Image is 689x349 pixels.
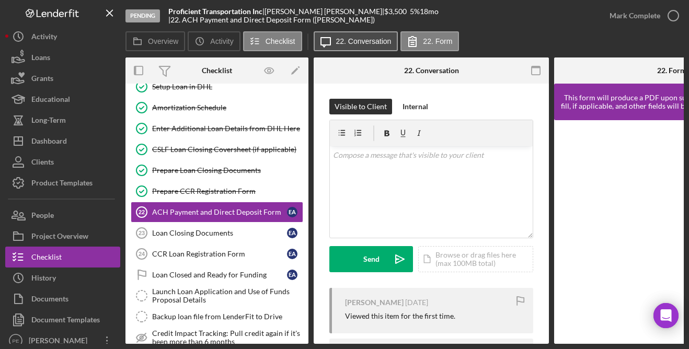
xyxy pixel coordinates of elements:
[329,99,392,114] button: Visible to Client
[152,287,303,304] div: Launch Loan Application and Use of Funds Proposal Details
[152,208,287,216] div: ACH Payment and Direct Deposit Form
[168,7,265,16] div: |
[152,312,303,321] div: Backup loan file from LenderFit to Drive
[148,37,178,45] label: Overview
[131,139,303,160] a: CSLF Loan Closing Coversheet (if applicable)
[31,226,88,249] div: Project Overview
[139,251,145,257] tspan: 24
[125,31,185,51] button: Overview
[266,37,295,45] label: Checklist
[139,230,145,236] tspan: 23
[384,7,410,16] div: $3,500
[131,306,303,327] a: Backup loan file from LenderFit to Drive
[31,309,100,333] div: Document Templates
[13,338,19,344] text: PE
[400,31,459,51] button: 22. Form
[5,247,120,267] button: Checklist
[131,243,303,264] a: 24CCR Loan Registration FormEA
[336,37,392,45] label: 22. Conversation
[599,5,684,26] button: Mark Complete
[243,31,302,51] button: Checklist
[335,99,387,114] div: Visible to Client
[653,303,679,328] div: Open Intercom Messenger
[131,97,303,118] a: Amortization Schedule
[287,249,297,259] div: E A
[610,5,660,26] div: Mark Complete
[188,31,240,51] button: Activity
[168,7,262,16] b: Proficient Transportation Inc
[152,187,303,195] div: Prepare CCR Registration Form
[202,66,232,75] div: Checklist
[152,166,303,174] div: Prepare Loan Closing Documents
[405,298,428,307] time: 2025-09-03 00:12
[131,118,303,139] a: Enter Additional Loan Details from DHL Here
[31,205,54,228] div: People
[139,209,145,215] tspan: 22
[131,160,303,181] a: Prepare Loan Closing Documents
[329,246,413,272] button: Send
[5,267,120,288] a: History
[5,288,120,309] button: Documents
[152,103,303,112] div: Amortization Schedule
[314,31,398,51] button: 22. Conversation
[287,207,297,217] div: E A
[5,226,120,247] button: Project Overview
[420,7,439,16] div: 18 mo
[131,202,303,223] a: 22ACH Payment and Direct Deposit FormEA
[152,124,303,133] div: Enter Additional Loan Details from DHL Here
[152,271,287,279] div: Loan Closed and Ready for Funding
[131,285,303,306] a: Launch Loan Application and Use of Funds Proposal Details
[345,298,404,307] div: [PERSON_NAME]
[5,205,120,226] a: People
[287,270,297,280] div: E A
[31,267,56,291] div: History
[152,83,303,91] div: Setup Loan in DHL
[403,99,428,114] div: Internal
[168,16,375,24] div: | 22. ACH Payment and Direct Deposit Form ([PERSON_NAME])
[265,7,384,16] div: [PERSON_NAME] [PERSON_NAME] |
[152,145,303,154] div: CSLF Loan Closing Coversheet (if applicable)
[152,229,287,237] div: Loan Closing Documents
[152,329,303,346] div: Credit Impact Tracking: Pull credit again if it's been more than 6 months
[287,228,297,238] div: E A
[131,181,303,202] a: Prepare CCR Registration Form
[404,66,459,75] div: 22. Conversation
[131,223,303,243] a: 23Loan Closing DocumentsEA
[152,250,287,258] div: CCR Loan Registration Form
[345,312,455,320] div: Viewed this item for the first time.
[410,7,420,16] div: 5 %
[131,264,303,285] a: Loan Closed and Ready for FundingEA
[131,327,303,348] a: Credit Impact Tracking: Pull credit again if it's been more than 6 months
[131,76,303,97] a: Setup Loan in DHL
[423,37,452,45] label: 22. Form
[397,99,433,114] button: Internal
[125,9,160,22] div: Pending
[31,288,68,312] div: Documents
[5,309,120,330] button: Document Templates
